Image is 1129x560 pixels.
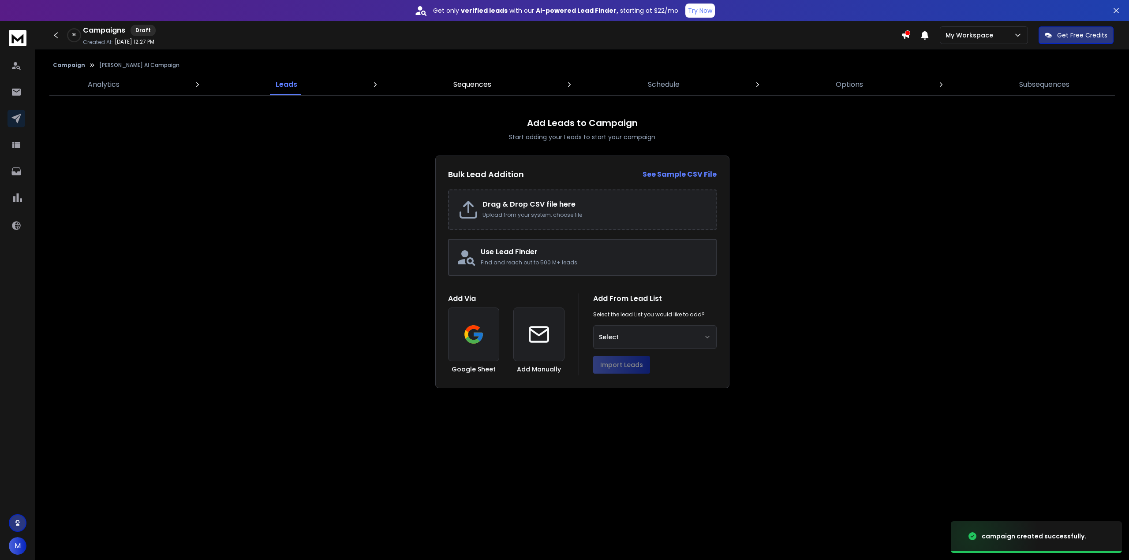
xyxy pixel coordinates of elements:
h3: Google Sheet [452,365,496,374]
a: See Sample CSV File [643,169,717,180]
h1: Add From Lead List [593,293,717,304]
a: Schedule [643,74,685,95]
p: 0 % [72,33,76,38]
h3: Add Manually [517,365,561,374]
p: Get Free Credits [1057,31,1107,40]
div: Draft [131,25,156,36]
strong: verified leads [461,6,508,15]
button: Get Free Credits [1039,26,1114,44]
h1: Add Leads to Campaign [527,117,638,129]
p: Try Now [688,6,712,15]
strong: AI-powered Lead Finder, [536,6,618,15]
button: M [9,537,26,555]
a: Options [830,74,868,95]
p: Created At: [83,39,113,46]
p: Sequences [453,79,491,90]
p: Leads [276,79,297,90]
p: Select the lead List you would like to add? [593,311,705,318]
div: campaign created successfully. [982,532,1086,541]
a: Sequences [448,74,497,95]
p: Upload from your system, choose file [482,211,707,219]
strong: See Sample CSV File [643,169,717,179]
button: Campaign [53,62,85,69]
p: [DATE] 12:27 PM [115,38,154,45]
h2: Drag & Drop CSV file here [482,199,707,210]
p: Find and reach out to 500 M+ leads [481,259,709,266]
p: Start adding your Leads to start your campaign [509,133,655,141]
h2: Use Lead Finder [481,247,709,257]
h1: Campaigns [83,25,125,36]
p: Get only with our starting at $22/mo [433,6,678,15]
p: My Workspace [946,31,997,40]
button: Try Now [685,4,715,18]
a: Subsequences [1014,74,1075,95]
h2: Bulk Lead Addition [448,168,524,181]
h1: Add Via [448,293,564,304]
p: Options [836,79,863,90]
p: [PERSON_NAME] AI Campaign [99,62,179,69]
img: logo [9,30,26,46]
p: Analytics [88,79,120,90]
a: Leads [270,74,303,95]
p: Subsequences [1019,79,1069,90]
a: Analytics [82,74,125,95]
span: Select [599,333,619,341]
p: Schedule [648,79,680,90]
